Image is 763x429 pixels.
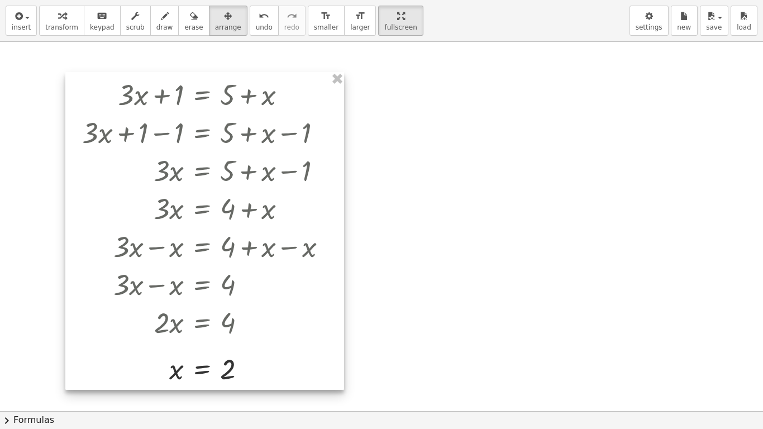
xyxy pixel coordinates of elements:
[284,23,299,31] span: redo
[215,23,241,31] span: arrange
[350,23,370,31] span: larger
[184,23,203,31] span: erase
[120,6,151,36] button: scrub
[321,9,331,23] i: format_size
[700,6,728,36] button: save
[84,6,121,36] button: keyboardkeypad
[278,6,306,36] button: redoredo
[287,9,297,23] i: redo
[178,6,209,36] button: erase
[378,6,423,36] button: fullscreen
[6,6,37,36] button: insert
[150,6,179,36] button: draw
[126,23,145,31] span: scrub
[97,9,107,23] i: keyboard
[706,23,722,31] span: save
[355,9,365,23] i: format_size
[209,6,247,36] button: arrange
[737,23,751,31] span: load
[156,23,173,31] span: draw
[259,9,269,23] i: undo
[630,6,669,36] button: settings
[39,6,84,36] button: transform
[45,23,78,31] span: transform
[731,6,757,36] button: load
[90,23,115,31] span: keypad
[344,6,376,36] button: format_sizelarger
[256,23,273,31] span: undo
[250,6,279,36] button: undoundo
[12,23,31,31] span: insert
[384,23,417,31] span: fullscreen
[308,6,345,36] button: format_sizesmaller
[671,6,698,36] button: new
[314,23,338,31] span: smaller
[677,23,691,31] span: new
[636,23,662,31] span: settings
